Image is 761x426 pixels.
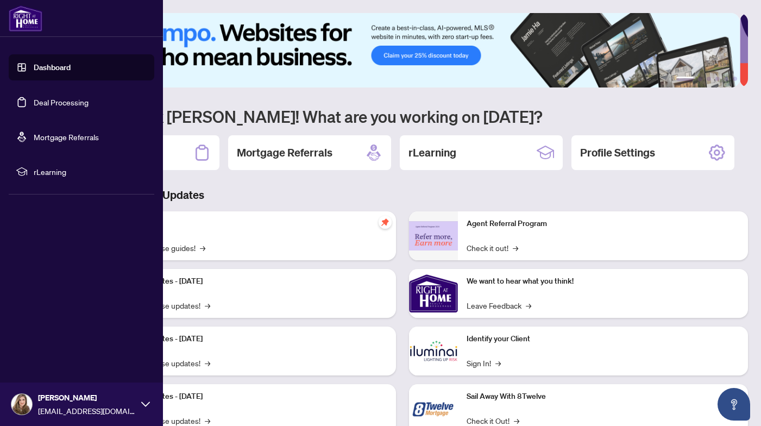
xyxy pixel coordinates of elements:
[408,145,456,160] h2: rLearning
[467,242,518,254] a: Check it out!→
[34,62,71,72] a: Dashboard
[526,299,531,311] span: →
[698,77,702,81] button: 2
[56,187,748,203] h3: Brokerage & Industry Updates
[724,77,728,81] button: 5
[715,77,720,81] button: 4
[205,357,210,369] span: →
[56,13,740,87] img: Slide 0
[718,388,750,421] button: Open asap
[409,327,458,375] img: Identify your Client
[580,145,655,160] h2: Profile Settings
[467,299,531,311] a: Leave Feedback→
[34,97,89,107] a: Deal Processing
[707,77,711,81] button: 3
[467,275,740,287] p: We want to hear what you think!
[34,166,147,178] span: rLearning
[676,77,694,81] button: 1
[409,221,458,251] img: Agent Referral Program
[114,218,387,230] p: Self-Help
[205,299,210,311] span: →
[114,275,387,287] p: Platform Updates - [DATE]
[114,333,387,345] p: Platform Updates - [DATE]
[513,242,518,254] span: →
[467,357,501,369] a: Sign In!→
[409,269,458,318] img: We want to hear what you think!
[38,392,136,404] span: [PERSON_NAME]
[495,357,501,369] span: →
[379,216,392,229] span: pushpin
[467,391,740,403] p: Sail Away With 8Twelve
[11,394,32,415] img: Profile Icon
[733,77,737,81] button: 6
[56,106,748,127] h1: Welcome back [PERSON_NAME]! What are you working on [DATE]?
[467,218,740,230] p: Agent Referral Program
[9,5,42,32] img: logo
[200,242,205,254] span: →
[237,145,332,160] h2: Mortgage Referrals
[38,405,136,417] span: [EMAIL_ADDRESS][DOMAIN_NAME]
[467,333,740,345] p: Identify your Client
[114,391,387,403] p: Platform Updates - [DATE]
[34,132,99,142] a: Mortgage Referrals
